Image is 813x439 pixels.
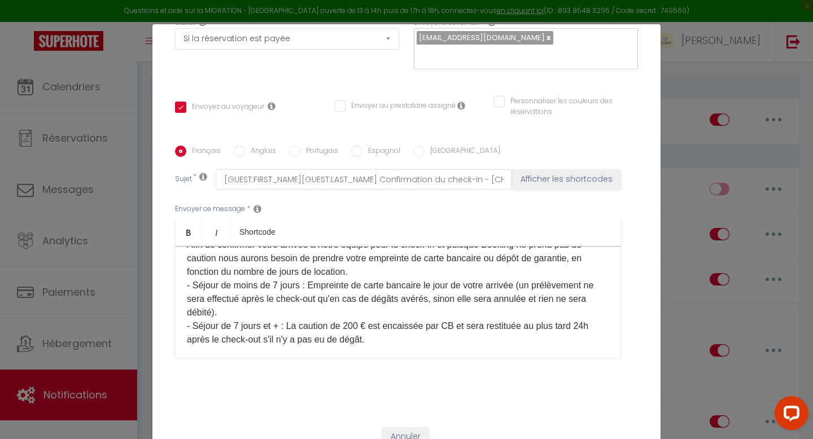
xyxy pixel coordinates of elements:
[186,146,221,158] label: Français
[245,146,276,158] label: Anglais
[203,218,230,245] a: Italic
[175,174,192,186] label: Sujet
[199,172,207,181] i: Subject
[187,355,609,369] p: Cela est précisé sur Booking et est obligatoire pour procéder au check-in et accéder à l'appartem...
[187,238,609,346] p: Afin de confirmer votre arrivée à notre équipe pour le check-in et puisque Booking ne prend pas d...
[230,218,285,245] a: Shortcode
[175,218,203,245] a: Bold
[175,204,245,214] label: Envoyer ce message
[766,392,813,439] iframe: LiveChat chat widget
[268,102,276,111] i: Envoyer au voyageur
[300,146,338,158] label: Portugais
[419,32,545,43] span: [EMAIL_ADDRESS][DOMAIN_NAME]
[457,101,465,110] i: Envoyer au prestataire si il est assigné
[425,146,500,158] label: [GEOGRAPHIC_DATA]
[253,204,261,213] i: Message
[362,146,400,158] label: Espagnol
[512,169,621,190] button: Afficher les shortcodes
